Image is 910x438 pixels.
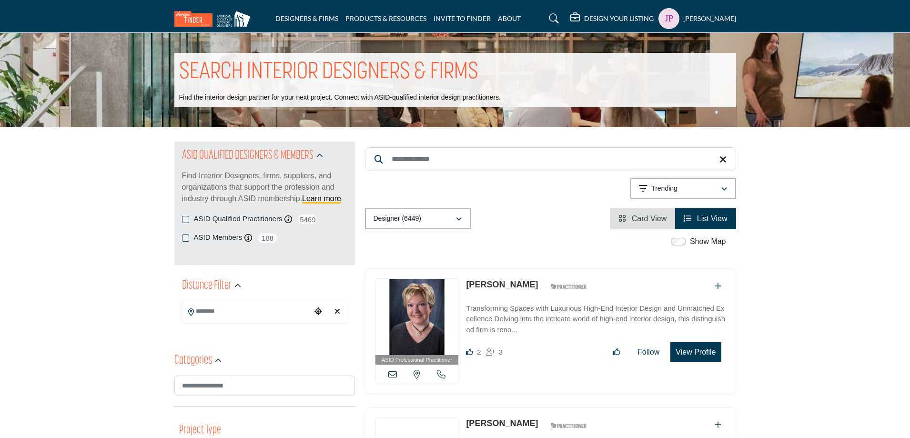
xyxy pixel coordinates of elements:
[570,13,654,24] div: DESIGN YOUR LISTING
[174,11,255,27] img: Site Logo
[547,419,590,431] img: ASID Qualified Practitioners Badge Icon
[466,417,538,430] p: Michael Crull
[477,348,481,356] span: 2
[658,8,679,29] button: Show hide supplier dropdown
[182,216,189,223] input: ASID Qualified Practitioners checkbox
[670,342,721,362] button: View Profile
[257,232,278,244] span: 188
[194,214,283,224] label: ASID Qualified Practitioners
[365,147,736,171] input: Search Keyword
[690,236,726,247] label: Show Map
[466,280,538,289] a: [PERSON_NAME]
[697,214,728,223] span: List View
[297,214,318,225] span: 5469
[675,208,736,229] li: List View
[330,302,344,322] div: Clear search location
[182,170,347,204] p: Find Interior Designers, firms, suppliers, and organizations that support the profession and indu...
[182,147,313,164] h2: ASID QUALIFIED DESIGNERS & MEMBERS
[630,178,736,199] button: Trending
[684,214,727,223] a: View List
[311,302,325,322] div: Choose your current location
[275,14,338,22] a: DESIGNERS & FIRMS
[466,297,726,336] a: Transforming Spaces with Luxurious High-End Interior Design and Unmatched Excellence Delving into...
[375,279,459,355] img: Eloise Kubli
[499,348,503,356] span: 3
[715,282,721,290] a: Add To List
[632,214,667,223] span: Card View
[302,194,341,203] a: Learn more
[486,346,503,358] div: Followers
[466,278,538,291] p: Eloise Kubli
[607,343,627,362] button: Like listing
[651,184,677,194] p: Trending
[466,418,538,428] a: [PERSON_NAME]
[610,208,675,229] li: Card View
[584,14,654,23] h5: DESIGN YOUR LISTING
[631,343,666,362] button: Follow
[345,14,426,22] a: PRODUCTS & RESOURCES
[374,214,421,224] p: Designer (6449)
[382,356,452,364] span: ASID Professional Practitioner
[466,303,726,336] p: Transforming Spaces with Luxurious High-End Interior Design and Unmatched Excellence Delving into...
[434,14,491,22] a: INVITE TO FINDER
[179,58,478,87] h1: SEARCH INTERIOR DESIGNERS & FIRMS
[375,279,459,365] a: ASID Professional Practitioner
[540,11,565,26] a: Search
[498,14,521,22] a: ABOUT
[683,14,736,23] h5: [PERSON_NAME]
[182,234,189,242] input: ASID Members checkbox
[182,302,311,321] input: Search Location
[466,348,473,356] i: Likes
[174,376,355,396] input: Search Category
[715,421,721,429] a: Add To List
[365,208,471,229] button: Designer (6449)
[182,277,232,295] h2: Distance Filter
[179,93,501,102] p: Find the interior design partner for your next project. Connect with ASID-qualified interior desi...
[618,214,667,223] a: View Card
[547,281,590,293] img: ASID Qualified Practitioners Badge Icon
[174,352,212,369] h2: Categories
[194,232,243,243] label: ASID Members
